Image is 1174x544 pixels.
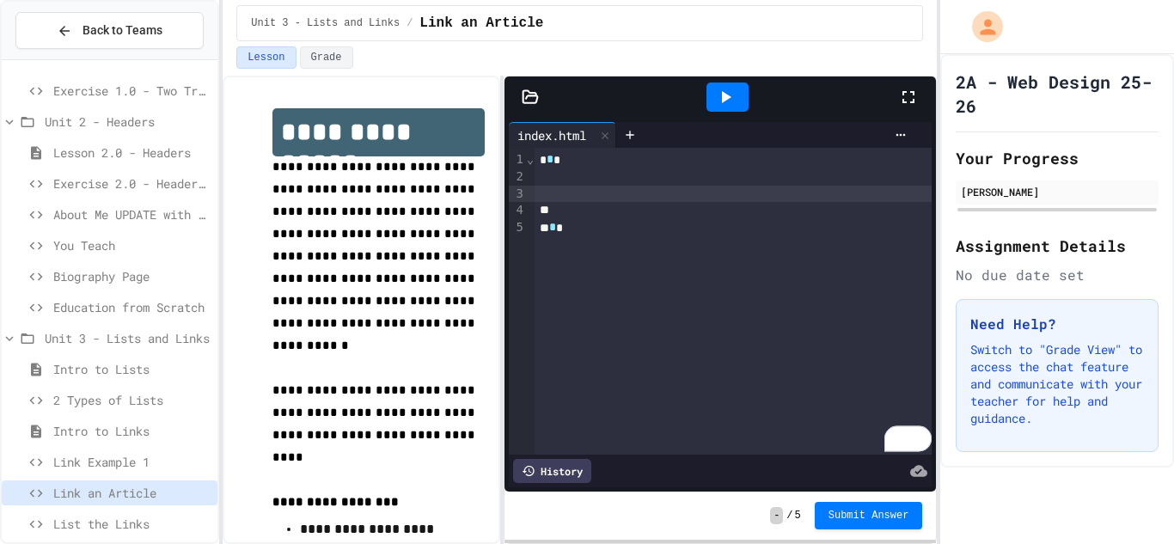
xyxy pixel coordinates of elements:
[45,329,211,347] span: Unit 3 - Lists and Links
[513,459,591,483] div: History
[829,509,909,523] span: Submit Answer
[15,12,204,49] button: Back to Teams
[53,515,211,533] span: List the Links
[509,151,526,168] div: 1
[83,21,162,40] span: Back to Teams
[53,453,211,471] span: Link Example 1
[53,205,211,223] span: About Me UPDATE with Headers
[509,202,526,219] div: 4
[407,16,413,30] span: /
[236,46,296,69] button: Lesson
[53,298,211,316] span: Education from Scratch
[45,113,211,131] span: Unit 2 - Headers
[419,13,543,34] span: Link an Article
[509,186,526,203] div: 3
[961,184,1153,199] div: [PERSON_NAME]
[509,219,526,236] div: 5
[956,146,1159,170] h2: Your Progress
[815,502,923,529] button: Submit Answer
[535,148,932,455] div: To enrich screen reader interactions, please activate Accessibility in Grammarly extension settings
[956,265,1159,285] div: No due date set
[53,174,211,193] span: Exercise 2.0 - Header Practice
[53,422,211,440] span: Intro to Links
[970,314,1144,334] h3: Need Help?
[795,509,801,523] span: 5
[53,236,211,254] span: You Teach
[956,70,1159,118] h1: 2A - Web Design 25-26
[954,7,1007,46] div: My Account
[956,234,1159,258] h2: Assignment Details
[53,144,211,162] span: Lesson 2.0 - Headers
[53,484,211,502] span: Link an Article
[509,122,616,148] div: index.html
[53,82,211,100] span: Exercise 1.0 - Two Truths and a Lie
[509,168,526,186] div: 2
[509,126,595,144] div: index.html
[251,16,400,30] span: Unit 3 - Lists and Links
[53,267,211,285] span: Biography Page
[786,509,792,523] span: /
[970,341,1144,427] p: Switch to "Grade View" to access the chat feature and communicate with your teacher for help and ...
[526,152,535,166] span: Fold line
[770,507,783,524] span: -
[300,46,353,69] button: Grade
[53,391,211,409] span: 2 Types of Lists
[53,360,211,378] span: Intro to Lists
